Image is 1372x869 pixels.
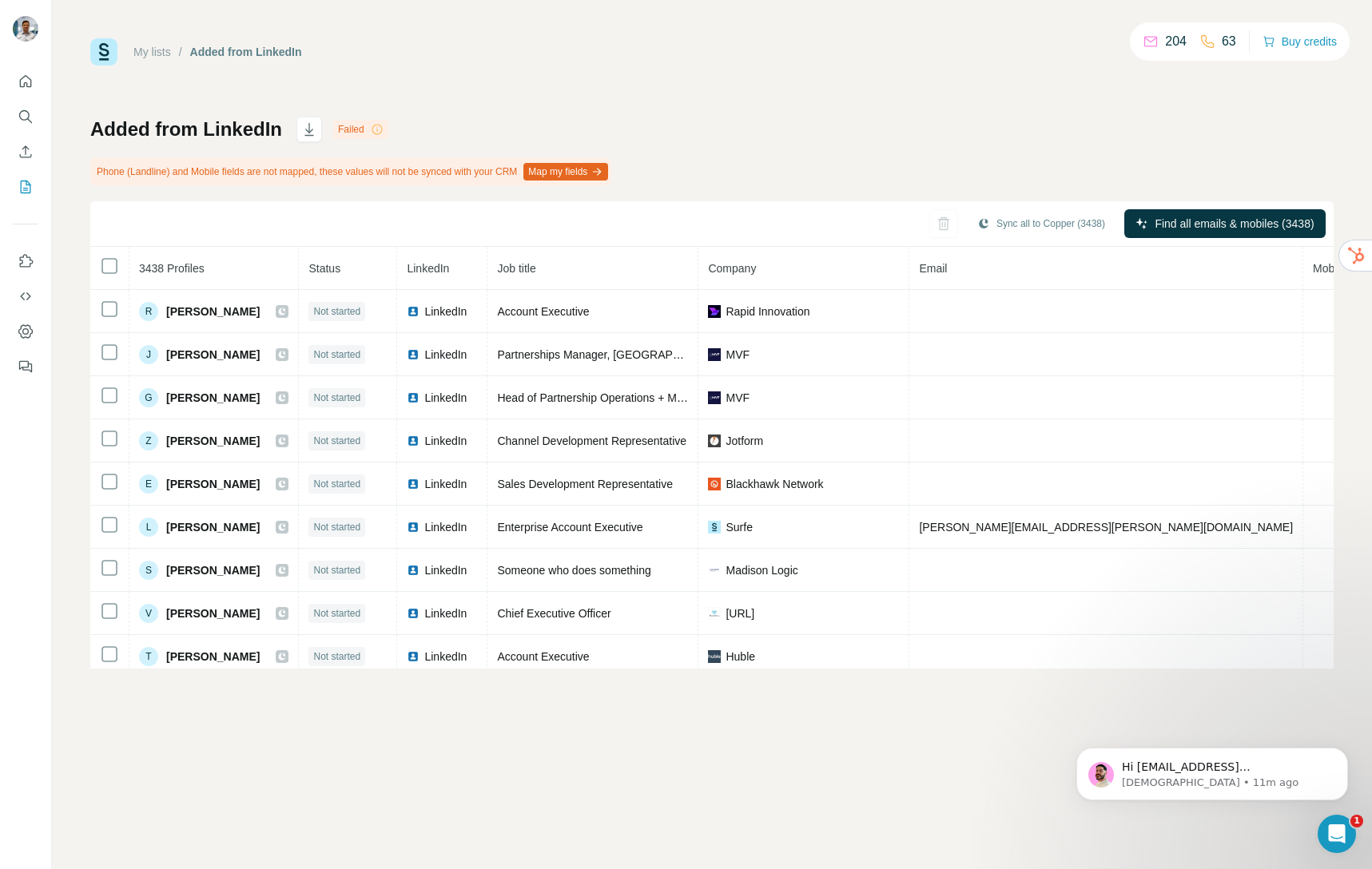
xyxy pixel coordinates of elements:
span: Madison Logic [726,562,797,578]
span: Not started [313,477,360,491]
span: Rapid Innovation [726,304,809,319]
img: LinkedIn logo [407,391,420,404]
span: MVF [726,390,750,406]
span: LinkedIn [424,347,467,363]
div: E [139,474,158,494]
div: S [139,561,158,580]
div: L [139,518,158,537]
img: LinkedIn logo [407,348,420,361]
span: Sales Development Representative [497,478,672,490]
button: Use Surfe on LinkedIn [13,247,38,276]
span: Account Executive [497,305,589,318]
div: J [139,345,158,364]
img: Surfe Logo [90,38,117,65]
span: Someone who does something [497,564,650,577]
span: [PERSON_NAME] [166,649,260,665]
img: company-logo [708,391,721,404]
span: Job title [497,262,535,275]
span: Not started [313,606,360,621]
img: company-logo [708,348,721,361]
div: Failed [333,120,388,139]
span: Not started [313,347,360,362]
img: company-logo [708,478,721,490]
span: [PERSON_NAME] [166,304,260,319]
p: 63 [1222,32,1236,51]
span: Partnerships Manager, [GEOGRAPHIC_DATA] [497,348,729,361]
span: LinkedIn [424,562,467,578]
div: R [139,302,158,321]
span: Enterprise Account Executive [497,521,642,534]
div: Phone (Landline) and Mobile fields are not mapped, these values will not be synced with your CRM [90,158,611,185]
button: Find all emails & mobiles (3438) [1124,209,1326,238]
span: Not started [313,391,360,405]
img: company-logo [708,521,721,534]
span: Account Executive [497,650,589,663]
button: My lists [13,173,38,201]
span: MVF [726,347,750,363]
div: Z [139,431,158,450]
span: Not started [313,563,360,577]
span: [PERSON_NAME] [166,605,260,621]
span: Hi [EMAIL_ADDRESS][DOMAIN_NAME], [PERSON_NAME] here 👋 I hope you're doing well and thank you for ... [70,46,274,123]
img: LinkedIn logo [407,650,420,663]
span: [URL] [726,605,754,621]
span: LinkedIn [424,649,467,665]
span: [PERSON_NAME] [166,390,260,406]
div: V [139,604,158,623]
img: Avatar [13,16,38,42]
span: Not started [313,649,360,664]
iframe: Intercom live chat [1318,815,1356,853]
span: LinkedIn [424,390,467,406]
span: [PERSON_NAME] [166,433,260,449]
img: LinkedIn logo [407,478,420,490]
span: Email [919,262,947,275]
button: Buy credits [1263,30,1337,53]
img: LinkedIn logo [407,564,420,577]
iframe: Intercom notifications message [1052,714,1372,826]
img: company-logo [708,564,721,577]
button: Search [13,102,38,131]
span: [PERSON_NAME] [166,347,260,363]
div: T [139,647,158,666]
span: LinkedIn [424,433,467,449]
span: Surfe [726,519,752,535]
span: Head of Partnership Operations + Monetization [497,391,730,404]
button: Dashboard [13,317,38,346]
span: Find all emails & mobiles (3438) [1155,216,1314,232]
button: Map my fields [523,163,608,181]
span: [PERSON_NAME] [166,519,260,535]
span: Not started [313,434,360,448]
img: company-logo [708,434,721,447]
p: 204 [1165,32,1187,51]
span: LinkedIn [424,476,467,492]
span: 1 [1350,815,1363,827]
span: Blackhawk Network [726,476,823,492]
img: company-logo [708,305,721,318]
img: company-logo [708,650,721,663]
span: [PERSON_NAME] [166,562,260,578]
button: Sync all to Copper (3438) [966,212,1116,236]
span: Not started [313,520,360,534]
span: Not started [313,304,360,319]
span: Status [308,262,340,275]
span: LinkedIn [424,605,467,621]
span: 3438 Profiles [139,262,205,275]
span: Mobile [1313,262,1346,275]
p: Message from Christian, sent 11m ago [70,62,276,76]
div: Added from LinkedIn [190,44,302,60]
a: My lists [133,46,171,58]
button: Use Surfe API [13,282,38,311]
img: company-logo [708,607,721,620]
span: LinkedIn [424,519,467,535]
button: Enrich CSV [13,137,38,166]
span: Huble [726,649,755,665]
span: LinkedIn [424,304,467,319]
img: LinkedIn logo [407,305,420,318]
li: / [179,44,182,60]
span: [PERSON_NAME][EMAIL_ADDRESS][PERSON_NAME][DOMAIN_NAME] [919,521,1293,534]
button: Feedback [13,352,38,381]
img: LinkedIn logo [407,607,420,620]
span: Chief Executive Officer [497,607,610,620]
